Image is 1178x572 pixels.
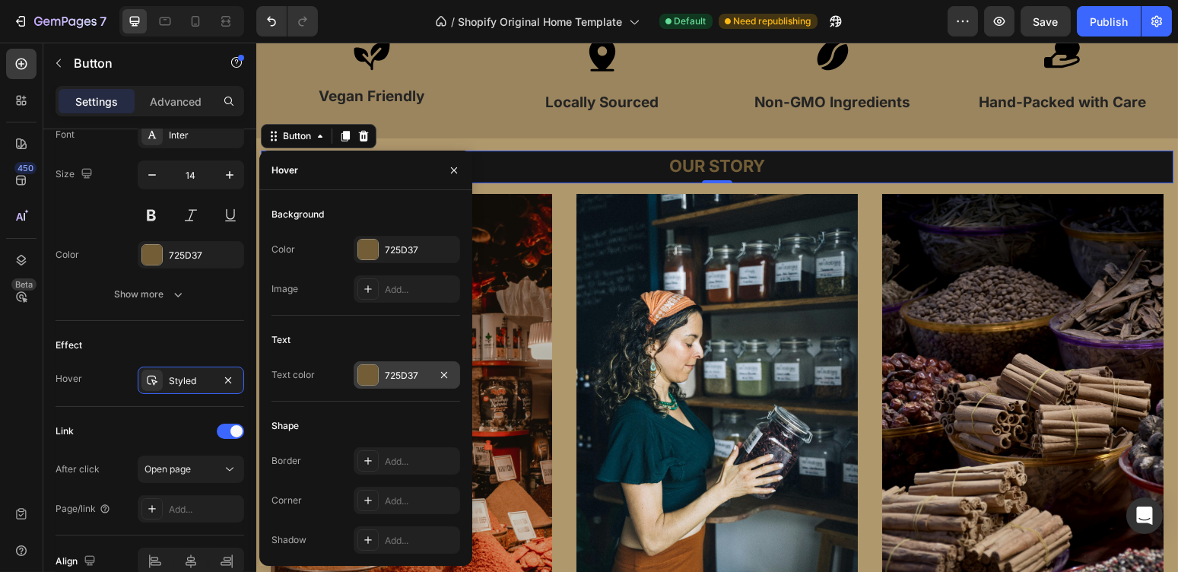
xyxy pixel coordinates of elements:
span: Save [1034,15,1059,28]
div: After click [56,462,100,476]
button: Publish [1077,6,1141,37]
div: Text color [271,368,315,382]
div: Corner [271,494,302,507]
div: Styled [169,374,213,388]
div: Add... [385,534,456,548]
div: Add... [385,283,456,297]
div: Beta [11,278,37,291]
span: Open page [144,463,191,475]
button: <p><span style="font-size:22px;"><strong>OUR STORY</strong></span></p> [5,108,917,141]
div: 450 [14,162,37,174]
div: Add... [385,494,456,508]
div: Add... [169,503,240,516]
iframe: Design area [256,43,1178,572]
button: Open page [138,456,244,483]
div: Image [271,282,298,296]
div: Color [271,243,295,256]
div: Font [56,128,75,141]
div: Page/link [56,502,111,516]
div: Link [56,424,74,438]
div: Add... [385,455,456,469]
span: Need republishing [734,14,811,28]
div: Color [56,248,79,262]
div: Background [271,208,324,221]
div: Open Intercom Messenger [1126,497,1163,534]
button: Show more [56,281,244,308]
div: Inter [169,129,240,142]
div: Effect [56,338,82,352]
p: Settings [75,94,118,110]
button: 7 [6,6,113,37]
div: Hover [271,164,298,177]
span: Default [675,14,706,28]
strong: OUR STORY [413,113,509,133]
div: Hover [56,372,82,386]
div: Publish [1090,14,1128,30]
div: Show more [115,287,186,302]
p: Advanced [150,94,202,110]
span: Shopify Original Home Template [459,14,623,30]
p: Hand-Packed with Care [704,51,909,70]
p: Button [74,54,203,72]
div: 725D37 [169,249,240,262]
p: 7 [100,12,106,30]
div: 725D37 [385,243,456,257]
div: Border [271,454,301,468]
div: Size [56,164,96,185]
div: Shape [271,419,299,433]
div: 725D37 [385,369,429,383]
span: / [452,14,456,30]
div: Button [24,87,58,100]
p: Non-GMO Ingredients [474,51,678,70]
div: Shadow [271,533,306,547]
div: Text [271,333,291,347]
button: Save [1021,6,1071,37]
div: Align [56,551,99,572]
div: Undo/Redo [256,6,318,37]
